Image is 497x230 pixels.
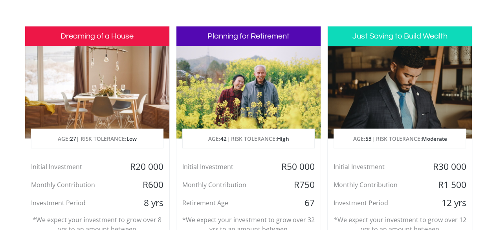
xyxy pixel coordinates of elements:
[328,179,424,191] div: Monthly Contribution
[127,135,137,142] span: Low
[424,161,472,173] div: R30 000
[121,179,169,191] div: R600
[25,26,169,46] h3: Dreaming of a House
[176,179,273,191] div: Monthly Contribution
[176,26,321,46] h3: Planning for Retirement
[328,161,424,173] div: Initial Investment
[121,161,169,173] div: R20 000
[121,197,169,209] div: 8 yrs
[273,161,321,173] div: R50 000
[25,179,121,191] div: Monthly Contribution
[422,135,447,142] span: Moderate
[25,197,121,209] div: Investment Period
[424,179,472,191] div: R1 500
[424,197,472,209] div: 12 yrs
[273,197,321,209] div: 67
[365,135,371,142] span: 53
[176,197,273,209] div: Retirement Age
[334,129,466,149] p: AGE: | RISK TOLERANCE:
[273,179,321,191] div: R750
[328,197,424,209] div: Investment Period
[183,129,314,149] p: AGE: | RISK TOLERANCE:
[220,135,226,142] span: 42
[328,26,472,46] h3: Just Saving to Build Wealth
[25,161,121,173] div: Initial Investment
[70,135,76,142] span: 27
[176,161,273,173] div: Initial Investment
[277,135,289,142] span: High
[31,129,163,149] p: AGE: | RISK TOLERANCE:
